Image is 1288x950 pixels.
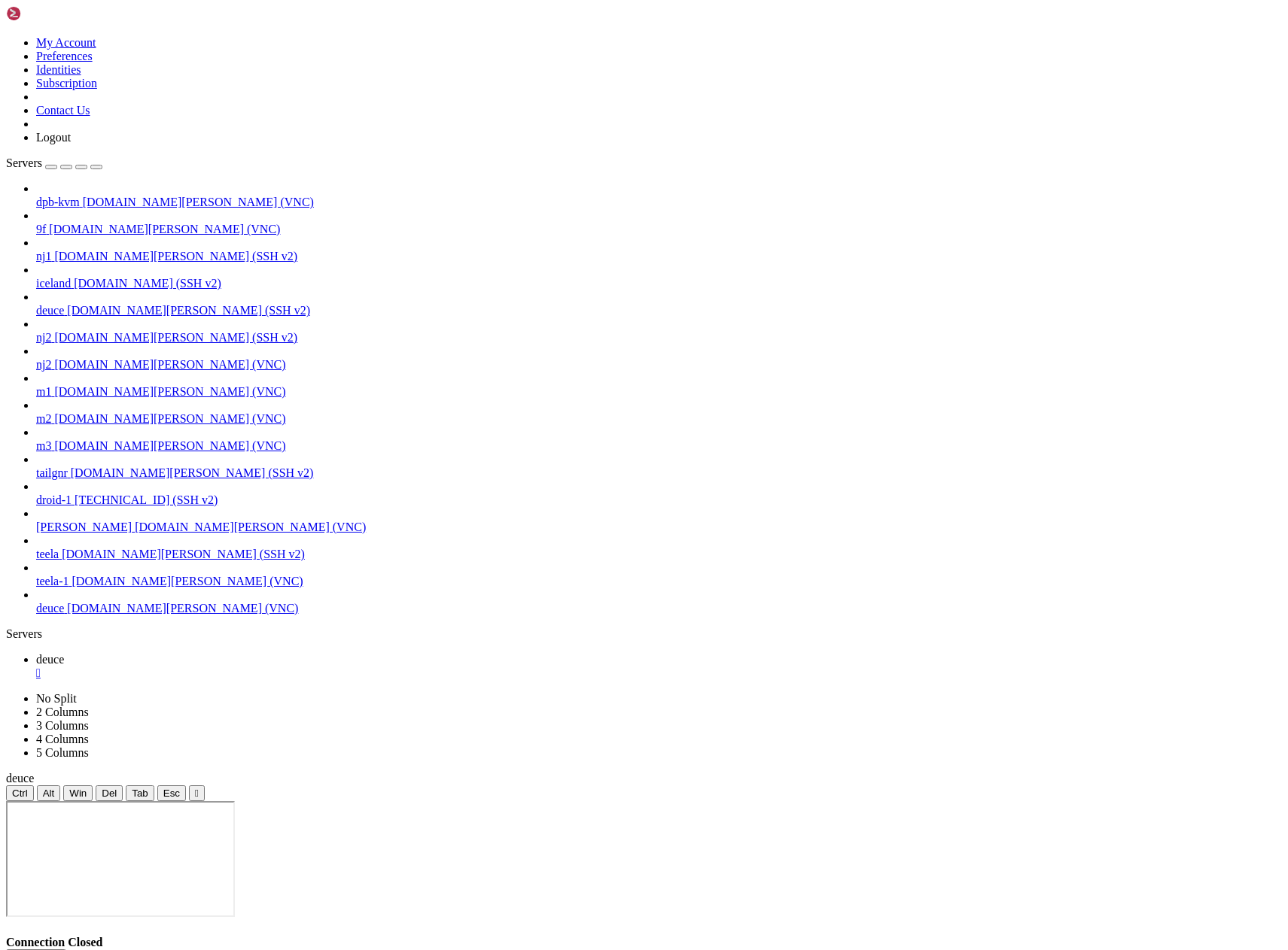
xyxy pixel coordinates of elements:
[72,575,303,587] span: [DOMAIN_NAME][PERSON_NAME] (VNC)
[36,385,1282,399] a: m1 [DOMAIN_NAME][PERSON_NAME] (VNC)
[6,156,102,169] a: Servers
[36,131,71,144] a: Logout
[54,358,285,371] span: [DOMAIN_NAME][PERSON_NAME] (VNC)
[36,344,1282,372] li: nj2 [DOMAIN_NAME][PERSON_NAME] (VNC)
[6,936,102,948] span: Connection Closed
[71,466,314,479] span: [DOMAIN_NAME][PERSON_NAME] (SSH v2)
[67,304,310,317] span: [DOMAIN_NAME][PERSON_NAME] (SSH v2)
[36,507,1282,534] li: [PERSON_NAME] [DOMAIN_NAME][PERSON_NAME] (VNC)
[189,785,205,801] button: 
[83,196,314,208] span: [DOMAIN_NAME][PERSON_NAME] (VNC)
[36,706,89,718] a: 2 Columns
[54,439,285,452] span: [DOMAIN_NAME][PERSON_NAME] (VNC)
[36,733,89,745] a: 4 Columns
[54,250,297,263] span: [DOMAIN_NAME][PERSON_NAME] (SSH v2)
[36,385,51,398] span: m1
[37,785,61,801] button: Alt
[63,785,93,801] button: Win
[36,277,71,290] span: iceland
[36,493,72,506] span: droid-1
[36,331,1282,344] a: nj2 [DOMAIN_NAME][PERSON_NAME] (SSH v2)
[6,156,42,169] span: Servers
[54,331,297,344] span: [DOMAIN_NAME][PERSON_NAME] (SSH v2)
[36,602,64,615] span: deuce
[36,453,1282,480] li: tailgnr [DOMAIN_NAME][PERSON_NAME] (SSH v2)
[36,548,59,560] span: teela
[36,63,81,76] a: Identities
[36,290,1282,317] li: deuce [DOMAIN_NAME][PERSON_NAME] (SSH v2)
[36,521,132,533] span: [PERSON_NAME]
[36,250,51,263] span: nj1
[36,439,51,452] span: m3
[36,317,1282,344] li: nj2 [DOMAIN_NAME][PERSON_NAME] (SSH v2)
[36,575,69,587] span: teela-1
[36,223,1282,236] a: 9f [DOMAIN_NAME][PERSON_NAME] (VNC)
[36,653,64,666] span: deuce
[36,358,1282,372] a: nj2 [DOMAIN_NAME][PERSON_NAME] (VNC)
[36,250,1282,263] a: nj1 [DOMAIN_NAME][PERSON_NAME] (SSH v2)
[36,602,1282,615] a: deuce [DOMAIN_NAME][PERSON_NAME] (VNC)
[36,36,96,49] a: My Account
[36,412,1282,426] a: m2 [DOMAIN_NAME][PERSON_NAME] (VNC)
[36,493,1282,507] a: droid-1 [TECHNICAL_ID] (SSH v2)
[36,588,1282,615] li: deuce [DOMAIN_NAME][PERSON_NAME] (VNC)
[36,480,1282,507] li: droid-1 [TECHNICAL_ID] (SSH v2)
[6,785,34,801] button: Ctrl
[36,548,1282,561] a: teela [DOMAIN_NAME][PERSON_NAME] (SSH v2)
[96,785,123,801] button: Del
[75,493,218,506] span: [TECHNICAL_ID] (SSH v2)
[36,399,1282,426] li: m2 [DOMAIN_NAME][PERSON_NAME] (VNC)
[36,575,1282,588] a: teela-1 [DOMAIN_NAME][PERSON_NAME] (VNC)
[36,223,46,235] span: 9f
[36,372,1282,399] li: m1 [DOMAIN_NAME][PERSON_NAME] (VNC)
[12,788,28,799] span: Ctrl
[126,785,154,801] button: Tab
[36,263,1282,290] li: iceland [DOMAIN_NAME] (SSH v2)
[36,50,93,62] a: Preferences
[54,412,285,425] span: [DOMAIN_NAME][PERSON_NAME] (VNC)
[102,788,117,799] span: Del
[36,692,77,705] a: No Split
[36,196,1282,209] a: dpb-kvm [DOMAIN_NAME][PERSON_NAME] (VNC)
[62,548,305,560] span: [DOMAIN_NAME][PERSON_NAME] (SSH v2)
[195,788,199,799] div: 
[74,277,221,290] span: [DOMAIN_NAME] (SSH v2)
[36,534,1282,561] li: teela [DOMAIN_NAME][PERSON_NAME] (SSH v2)
[36,412,51,425] span: m2
[36,304,64,317] span: deuce
[36,304,1282,317] a: deuce [DOMAIN_NAME][PERSON_NAME] (SSH v2)
[36,277,1282,290] a: iceland [DOMAIN_NAME] (SSH v2)
[36,77,97,90] a: Subscription
[49,223,280,235] span: [DOMAIN_NAME][PERSON_NAME] (VNC)
[36,426,1282,453] li: m3 [DOMAIN_NAME][PERSON_NAME] (VNC)
[36,521,1282,534] a: [PERSON_NAME] [DOMAIN_NAME][PERSON_NAME] (VNC)
[135,521,366,533] span: [DOMAIN_NAME][PERSON_NAME] (VNC)
[6,6,93,21] img: Shellngn
[163,788,180,799] span: Esc
[36,236,1282,263] li: nj1 [DOMAIN_NAME][PERSON_NAME] (SSH v2)
[36,666,1282,680] a: 
[36,439,1282,453] a: m3 [DOMAIN_NAME][PERSON_NAME] (VNC)
[36,182,1282,209] li: dpb-kvm [DOMAIN_NAME][PERSON_NAME] (VNC)
[54,385,285,398] span: [DOMAIN_NAME][PERSON_NAME] (VNC)
[36,466,68,479] span: tailgnr
[36,466,1282,480] a: tailgnr [DOMAIN_NAME][PERSON_NAME] (SSH v2)
[36,746,89,759] a: 5 Columns
[36,358,51,371] span: nj2
[36,719,89,732] a: 3 Columns
[6,772,34,785] span: deuce
[67,602,298,615] span: [DOMAIN_NAME][PERSON_NAME] (VNC)
[157,785,186,801] button: Esc
[43,788,55,799] span: Alt
[69,788,87,799] span: Win
[36,209,1282,236] li: 9f [DOMAIN_NAME][PERSON_NAME] (VNC)
[132,788,148,799] span: Tab
[36,561,1282,588] li: teela-1 [DOMAIN_NAME][PERSON_NAME] (VNC)
[36,196,80,208] span: dpb-kvm
[36,331,51,344] span: nj2
[36,104,90,117] a: Contact Us
[36,653,1282,680] a: deuce
[6,627,1282,641] div: Servers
